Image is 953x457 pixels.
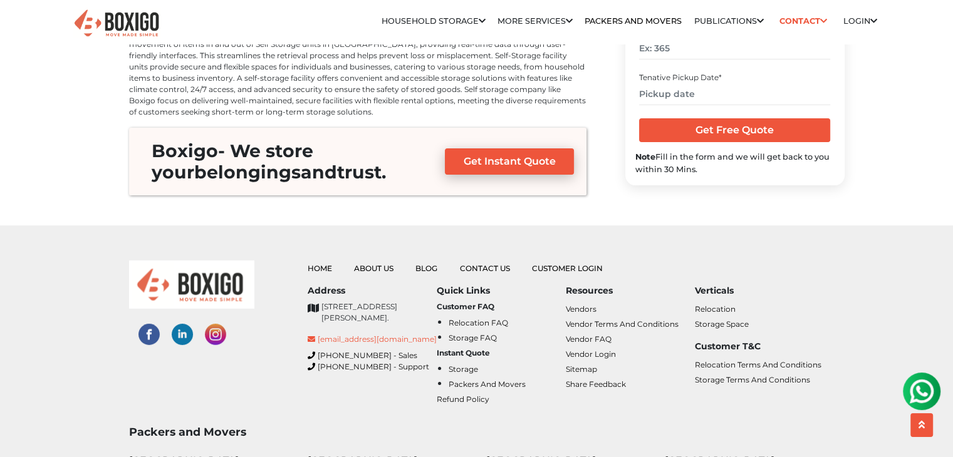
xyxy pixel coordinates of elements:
[138,324,160,345] img: facebook-social-links
[13,13,38,38] img: whatsapp-icon.svg
[566,285,695,296] h6: Resources
[129,260,254,309] img: boxigo_logo_small
[73,8,160,39] img: Boxigo
[635,153,655,162] b: Note
[566,304,596,314] a: Vendors
[437,394,489,404] a: Refund Policy
[194,162,301,183] span: belongings
[694,16,764,26] a: Publications
[566,319,679,329] a: Vendor Terms and Conditions
[695,304,736,314] a: Relocation
[695,341,824,352] h6: Customer T&C
[337,162,386,183] span: trust.
[566,349,616,359] a: Vendor Login
[354,264,393,273] a: About Us
[308,334,437,345] a: [EMAIL_ADDRESS][DOMAIN_NAME]
[639,73,830,84] div: Tenative Pickup Date
[437,348,490,357] b: Instant Quote
[566,379,626,389] a: Share Feedback
[639,84,830,106] input: Pickup date
[635,151,835,175] div: Fill in the form and we will get back to you within 30 Mins.
[437,302,494,311] b: Customer FAQ
[129,16,586,118] p: Keeping track of stored items is a common challenge for businesses and individuals alike. IoT-ena...
[308,350,437,361] a: [PHONE_NUMBER] - Sales
[695,375,810,384] a: Storage Terms and Conditions
[639,38,830,59] input: Ex: 365
[152,140,218,162] span: Boxigo
[585,16,682,26] a: Packers and Movers
[449,318,508,327] a: Relocation FAQ
[449,333,497,342] a: Storage FAQ
[695,360,821,369] a: Relocation Terms and Conditions
[415,264,437,273] a: Blog
[776,11,831,31] a: Contact
[308,285,437,296] h6: Address
[639,118,830,142] input: Get Free Quote
[449,379,526,389] a: Packers and Movers
[843,16,877,26] a: Login
[437,285,566,296] h6: Quick Links
[308,264,332,273] a: Home
[566,364,597,374] a: Sitemap
[695,319,749,329] a: Storage Space
[142,140,422,183] h3: - We store your and
[308,361,437,372] a: [PHONE_NUMBER] - Support
[172,324,193,345] img: linked-in-social-links
[910,413,933,437] button: scroll up
[205,324,226,345] img: instagram-social-links
[321,301,437,324] p: [STREET_ADDRESS][PERSON_NAME].
[532,264,603,273] a: Customer Login
[566,334,612,344] a: Vendor FAQ
[129,425,825,438] h3: Packers and Movers
[497,16,573,26] a: More services
[460,264,510,273] a: Contact Us
[445,148,575,175] a: Get Instant Quote
[695,285,824,296] h6: Verticals
[449,364,478,374] a: Storage
[382,16,486,26] a: Household Storage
